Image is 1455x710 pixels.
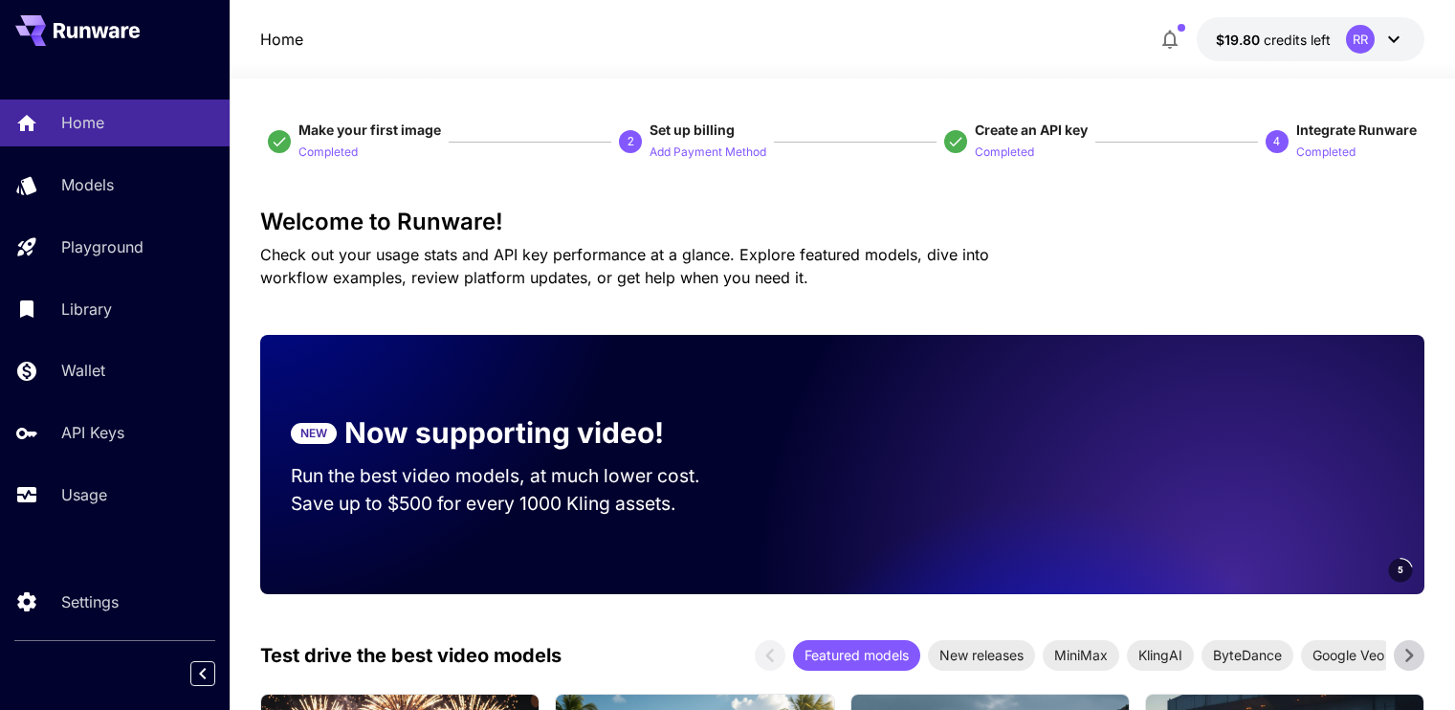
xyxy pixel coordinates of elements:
[205,656,230,691] div: Collapse sidebar
[793,640,920,671] div: Featured models
[1127,640,1194,671] div: KlingAI
[1201,640,1293,671] div: ByteDance
[190,661,215,686] button: Collapse sidebar
[61,111,104,134] p: Home
[650,140,766,163] button: Add Payment Method
[1398,563,1403,577] span: 5
[1043,640,1119,671] div: MiniMax
[928,640,1035,671] div: New releases
[61,590,119,613] p: Settings
[298,144,358,162] p: Completed
[1301,640,1396,671] div: Google Veo
[1043,645,1119,665] span: MiniMax
[61,359,105,382] p: Wallet
[1264,32,1331,48] span: credits left
[1296,144,1356,162] p: Completed
[300,425,327,442] p: NEW
[975,122,1088,138] span: Create an API key
[1301,645,1396,665] span: Google Veo
[260,28,303,51] a: Home
[1197,17,1424,61] button: $19.79823RR
[260,209,1424,235] h3: Welcome to Runware!
[298,122,441,138] span: Make your first image
[1201,645,1293,665] span: ByteDance
[1127,645,1194,665] span: KlingAI
[1216,32,1264,48] span: $19.80
[1346,25,1375,54] div: RR
[61,483,107,506] p: Usage
[291,462,737,490] p: Run the best video models, at much lower cost.
[975,140,1034,163] button: Completed
[628,133,634,150] p: 2
[61,235,143,258] p: Playground
[61,173,114,196] p: Models
[260,28,303,51] nav: breadcrumb
[1216,30,1331,50] div: $19.79823
[1273,133,1280,150] p: 4
[1296,140,1356,163] button: Completed
[928,645,1035,665] span: New releases
[260,641,562,670] p: Test drive the best video models
[291,490,737,518] p: Save up to $500 for every 1000 Kling assets.
[650,144,766,162] p: Add Payment Method
[344,411,664,455] p: Now supporting video!
[298,140,358,163] button: Completed
[260,245,989,287] span: Check out your usage stats and API key performance at a glance. Explore featured models, dive int...
[650,122,735,138] span: Set up billing
[1296,122,1417,138] span: Integrate Runware
[793,645,920,665] span: Featured models
[975,144,1034,162] p: Completed
[61,421,124,444] p: API Keys
[61,298,112,321] p: Library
